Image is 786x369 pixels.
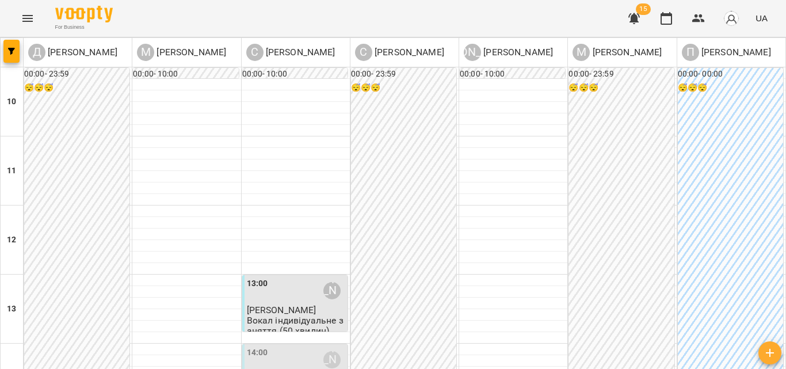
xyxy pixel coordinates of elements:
[372,45,444,59] p: [PERSON_NAME]
[246,44,264,61] div: С
[464,44,553,61] div: Антонюк Софія
[636,3,651,15] span: 15
[355,44,444,61] div: Слободян Андрій
[460,68,565,81] h6: 00:00 - 10:00
[678,68,783,81] h6: 00:00 - 00:00
[247,315,345,336] p: Вокал індивідуальне заняття (50 хвилин)
[323,282,341,299] div: Савіцька Зоряна
[464,44,553,61] a: [PERSON_NAME] [PERSON_NAME]
[751,7,772,29] button: UA
[24,82,129,94] h6: 😴😴😴
[355,44,372,61] div: С
[246,44,335,61] div: Савіцька Зоряна
[7,165,16,177] h6: 11
[573,44,662,61] a: М [PERSON_NAME]
[247,277,268,290] label: 13:00
[590,45,662,59] p: [PERSON_NAME]
[28,44,117,61] div: Дробна Уляна
[355,44,444,61] a: С [PERSON_NAME]
[7,234,16,246] h6: 12
[682,44,771,61] div: Полтавцева Наталя
[55,6,113,22] img: Voopty Logo
[699,45,771,59] p: [PERSON_NAME]
[137,44,226,61] a: М [PERSON_NAME]
[7,303,16,315] h6: 13
[28,44,117,61] a: Д [PERSON_NAME]
[682,44,699,61] div: П
[723,10,739,26] img: avatar_s.png
[133,68,238,81] h6: 00:00 - 10:00
[568,68,674,81] h6: 00:00 - 23:59
[7,96,16,108] h6: 10
[323,351,341,368] div: Савіцька Зоряна
[137,44,154,61] div: М
[573,44,590,61] div: М
[481,45,553,59] p: [PERSON_NAME]
[246,44,335,61] a: С [PERSON_NAME]
[351,82,456,94] h6: 😴😴😴
[264,45,335,59] p: [PERSON_NAME]
[154,45,226,59] p: [PERSON_NAME]
[568,82,674,94] h6: 😴😴😴
[464,44,481,61] div: [PERSON_NAME]
[45,45,117,59] p: [PERSON_NAME]
[573,44,662,61] div: Мельник Божена
[242,68,348,81] h6: 00:00 - 10:00
[14,5,41,32] button: Menu
[247,347,268,359] label: 14:00
[247,305,316,315] span: [PERSON_NAME]
[351,68,456,81] h6: 00:00 - 23:59
[678,82,783,94] h6: 😴😴😴
[682,44,771,61] a: П [PERSON_NAME]
[55,24,113,31] span: For Business
[758,341,781,364] button: Створити урок
[28,44,45,61] div: Д
[756,12,768,24] span: UA
[24,68,129,81] h6: 00:00 - 23:59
